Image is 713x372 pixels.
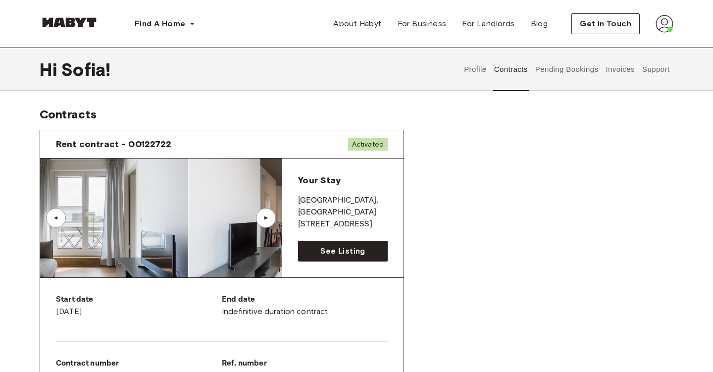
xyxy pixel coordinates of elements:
p: Ref. number [222,358,388,370]
span: Find A Home [135,18,185,30]
a: Blog [523,14,556,34]
p: [GEOGRAPHIC_DATA] , [GEOGRAPHIC_DATA] [298,195,388,218]
button: Profile [463,48,488,91]
img: Image of the room [188,159,430,277]
div: [DATE] [56,294,222,318]
span: Your Stay [298,175,340,186]
p: Contract number [56,358,222,370]
span: Hi [40,59,61,80]
div: ▲ [261,215,271,221]
div: Indefinitive duration contract [222,294,388,318]
img: Habyt [40,17,99,27]
span: Get in Touch [580,18,631,30]
button: Find A Home [127,14,203,34]
span: About Habyt [333,18,381,30]
span: Contracts [40,107,97,121]
button: Pending Bookings [534,48,600,91]
p: End date [222,294,388,306]
span: Sofia ! [61,59,110,80]
a: See Listing [298,241,388,262]
span: For Business [398,18,447,30]
button: Support [641,48,671,91]
button: Invoices [605,48,636,91]
span: Blog [531,18,548,30]
div: ▲ [51,215,61,221]
p: Start date [56,294,222,306]
a: About Habyt [325,14,389,34]
p: [STREET_ADDRESS] [298,218,388,230]
a: For Business [390,14,455,34]
div: user profile tabs [460,48,673,91]
button: Get in Touch [571,13,640,34]
span: See Listing [320,245,365,257]
a: For Landlords [454,14,522,34]
img: avatar [656,15,673,33]
span: Activated [348,138,388,151]
span: Rent contract - 00122722 [56,138,172,150]
button: Contracts [493,48,529,91]
span: For Landlords [462,18,514,30]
